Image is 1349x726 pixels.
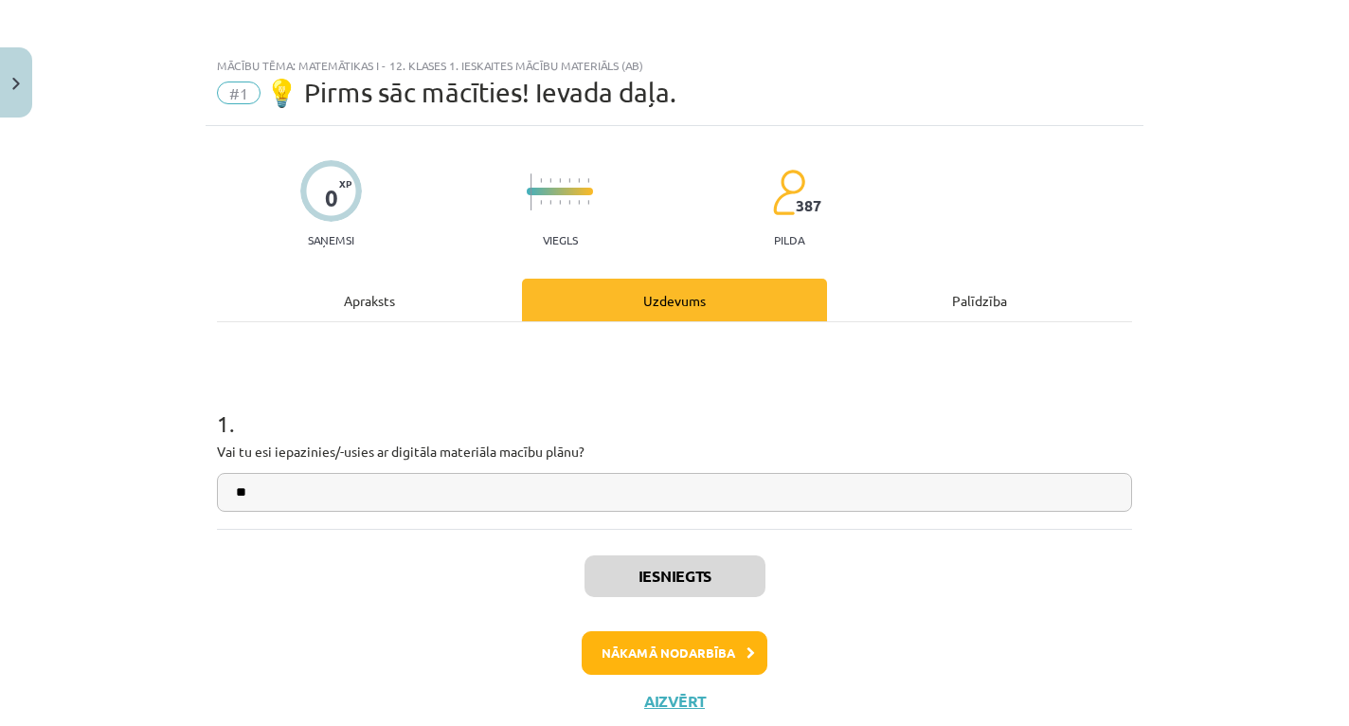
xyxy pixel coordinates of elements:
[578,200,580,205] img: icon-short-line-57e1e144782c952c97e751825c79c345078a6d821885a25fce030b3d8c18986b.svg
[12,78,20,90] img: icon-close-lesson-0947bae3869378f0d4975bcd49f059093ad1ed9edebbc8119c70593378902aed.svg
[543,233,578,246] p: Viegls
[549,200,551,205] img: icon-short-line-57e1e144782c952c97e751825c79c345078a6d821885a25fce030b3d8c18986b.svg
[796,197,821,214] span: 387
[540,200,542,205] img: icon-short-line-57e1e144782c952c97e751825c79c345078a6d821885a25fce030b3d8c18986b.svg
[568,178,570,183] img: icon-short-line-57e1e144782c952c97e751825c79c345078a6d821885a25fce030b3d8c18986b.svg
[827,279,1132,321] div: Palīdzība
[587,200,589,205] img: icon-short-line-57e1e144782c952c97e751825c79c345078a6d821885a25fce030b3d8c18986b.svg
[774,233,804,246] p: pilda
[540,178,542,183] img: icon-short-line-57e1e144782c952c97e751825c79c345078a6d821885a25fce030b3d8c18986b.svg
[559,178,561,183] img: icon-short-line-57e1e144782c952c97e751825c79c345078a6d821885a25fce030b3d8c18986b.svg
[772,169,805,216] img: students-c634bb4e5e11cddfef0936a35e636f08e4e9abd3cc4e673bd6f9a4125e45ecb1.svg
[585,555,765,597] button: Iesniegts
[217,442,1132,462] p: Vai tu esi iepazinies/-usies ar digitāla materiāla macību plānu?
[339,178,351,189] span: XP
[265,77,676,108] span: 💡 Pirms sāc mācīties! Ievada daļa.
[582,631,767,675] button: Nākamā nodarbība
[217,59,1132,72] div: Mācību tēma: Matemātikas i - 12. klases 1. ieskaites mācību materiāls (ab)
[568,200,570,205] img: icon-short-line-57e1e144782c952c97e751825c79c345078a6d821885a25fce030b3d8c18986b.svg
[217,279,522,321] div: Apraksts
[587,178,589,183] img: icon-short-line-57e1e144782c952c97e751825c79c345078a6d821885a25fce030b3d8c18986b.svg
[522,279,827,321] div: Uzdevums
[217,82,261,104] span: #1
[217,377,1132,436] h1: 1 .
[639,692,710,711] button: Aizvērt
[549,178,551,183] img: icon-short-line-57e1e144782c952c97e751825c79c345078a6d821885a25fce030b3d8c18986b.svg
[559,200,561,205] img: icon-short-line-57e1e144782c952c97e751825c79c345078a6d821885a25fce030b3d8c18986b.svg
[325,185,338,211] div: 0
[578,178,580,183] img: icon-short-line-57e1e144782c952c97e751825c79c345078a6d821885a25fce030b3d8c18986b.svg
[531,173,532,210] img: icon-long-line-d9ea69661e0d244f92f715978eff75569469978d946b2353a9bb055b3ed8787d.svg
[300,233,362,246] p: Saņemsi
